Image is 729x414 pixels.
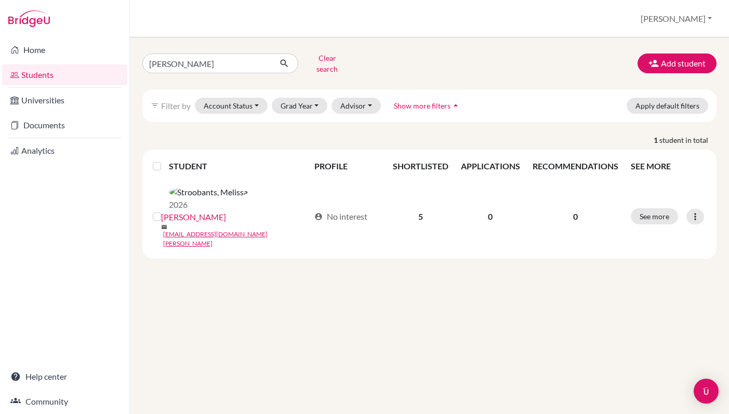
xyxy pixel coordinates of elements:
[2,140,127,161] a: Analytics
[314,212,323,221] span: account_circle
[659,135,717,145] span: student in total
[308,154,387,179] th: PROFILE
[298,50,356,77] button: Clear search
[385,98,470,114] button: Show more filtersarrow_drop_up
[654,135,659,145] strong: 1
[455,154,526,179] th: APPLICATIONS
[455,179,526,255] td: 0
[161,224,167,230] span: mail
[314,210,367,223] div: No interest
[161,211,226,223] a: [PERSON_NAME]
[161,101,191,111] span: Filter by
[272,98,328,114] button: Grad Year
[450,100,461,111] i: arrow_drop_up
[169,154,308,179] th: STUDENT
[2,90,127,111] a: Universities
[2,366,127,387] a: Help center
[625,154,712,179] th: SEE MORE
[627,98,708,114] button: Apply default filters
[533,210,618,223] p: 0
[694,379,719,404] div: Open Intercom Messenger
[2,391,127,412] a: Community
[195,98,268,114] button: Account Status
[2,39,127,60] a: Home
[526,154,625,179] th: RECOMMENDATIONS
[169,198,248,211] p: 2026
[169,186,248,198] img: Stroobants, Melissa
[142,54,271,73] input: Find student by name...
[2,115,127,136] a: Documents
[163,230,310,248] a: [EMAIL_ADDRESS][DOMAIN_NAME][PERSON_NAME]
[638,54,717,73] button: Add student
[151,101,159,110] i: filter_list
[631,208,678,224] button: See more
[387,179,455,255] td: 5
[394,101,450,110] span: Show more filters
[387,154,455,179] th: SHORTLISTED
[2,64,127,85] a: Students
[636,9,717,29] button: [PERSON_NAME]
[332,98,381,114] button: Advisor
[8,10,50,27] img: Bridge-U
